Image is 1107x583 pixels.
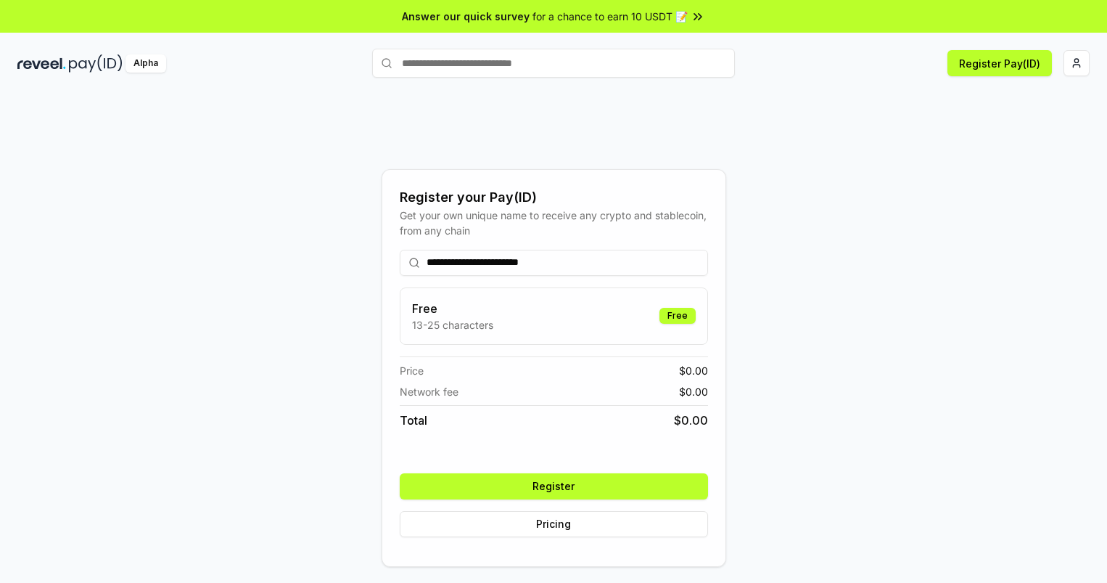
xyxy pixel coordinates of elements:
[412,300,493,317] h3: Free
[679,384,708,399] span: $ 0.00
[400,511,708,537] button: Pricing
[69,54,123,73] img: pay_id
[679,363,708,378] span: $ 0.00
[674,412,708,429] span: $ 0.00
[125,54,166,73] div: Alpha
[659,308,696,324] div: Free
[402,9,530,24] span: Answer our quick survey
[400,384,458,399] span: Network fee
[400,412,427,429] span: Total
[400,363,424,378] span: Price
[400,208,708,238] div: Get your own unique name to receive any crypto and stablecoin, from any chain
[412,317,493,333] p: 13-25 characters
[400,187,708,208] div: Register your Pay(ID)
[947,50,1052,76] button: Register Pay(ID)
[532,9,688,24] span: for a chance to earn 10 USDT 📝
[400,473,708,500] button: Register
[17,54,66,73] img: reveel_dark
